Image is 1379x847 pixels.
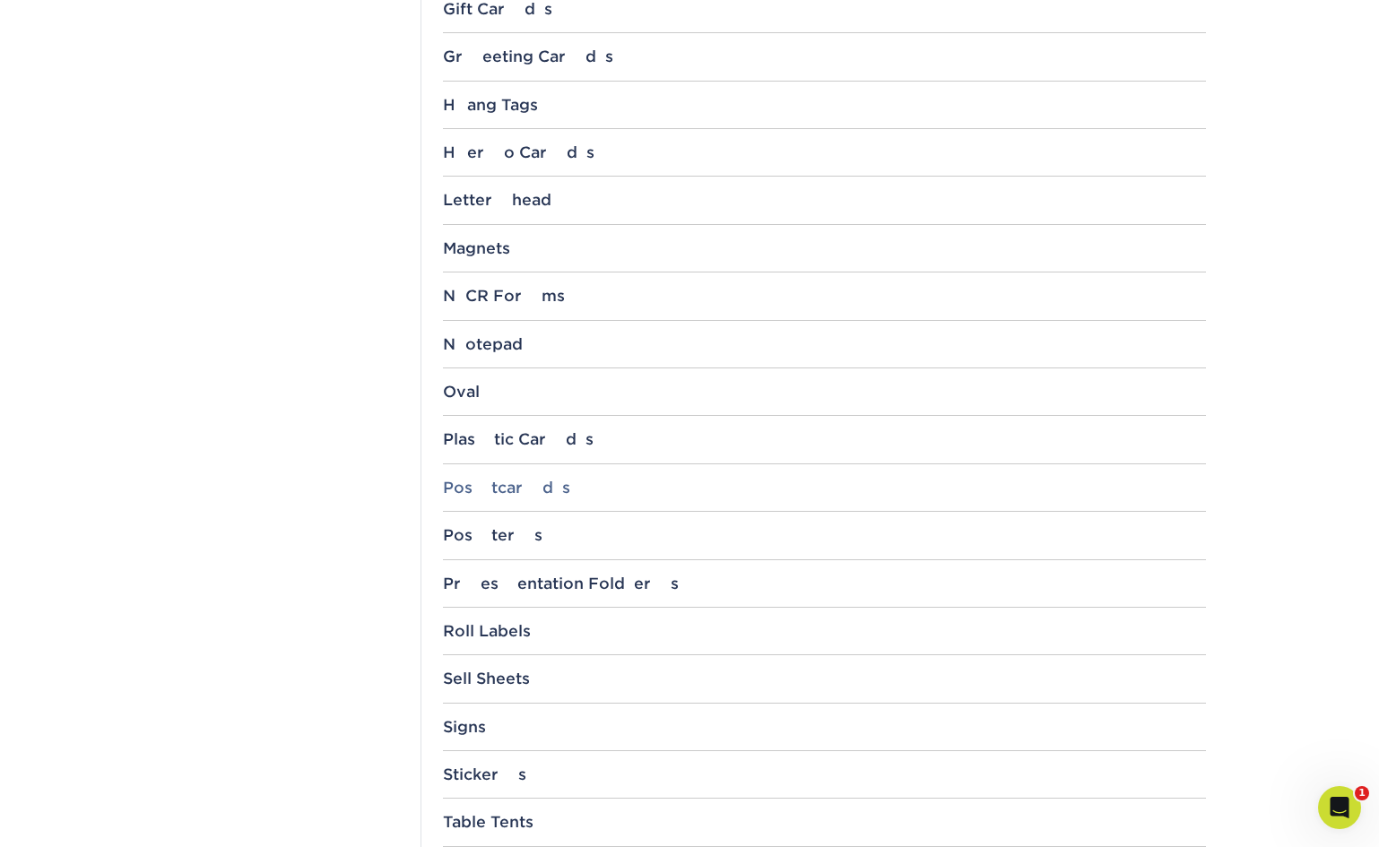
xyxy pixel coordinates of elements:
span: 1 [1355,786,1369,800]
div: Sell Sheets [443,670,1206,687]
div: Table Tents [443,813,1206,831]
div: Magnets [443,239,1206,257]
div: Plastic Cards [443,430,1206,448]
div: Presentation Folders [443,575,1206,592]
div: Stickers [443,765,1206,783]
div: Posters [443,526,1206,544]
div: Signs [443,718,1206,736]
iframe: Intercom live chat [1318,786,1361,829]
div: Letterhead [443,191,1206,209]
div: Hero Cards [443,143,1206,161]
div: NCR Forms [443,287,1206,305]
div: Hang Tags [443,96,1206,114]
div: Oval [443,383,1206,401]
div: Postcards [443,479,1206,497]
div: Roll Labels [443,622,1206,640]
div: Greeting Cards [443,48,1206,65]
div: Notepad [443,335,1206,353]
